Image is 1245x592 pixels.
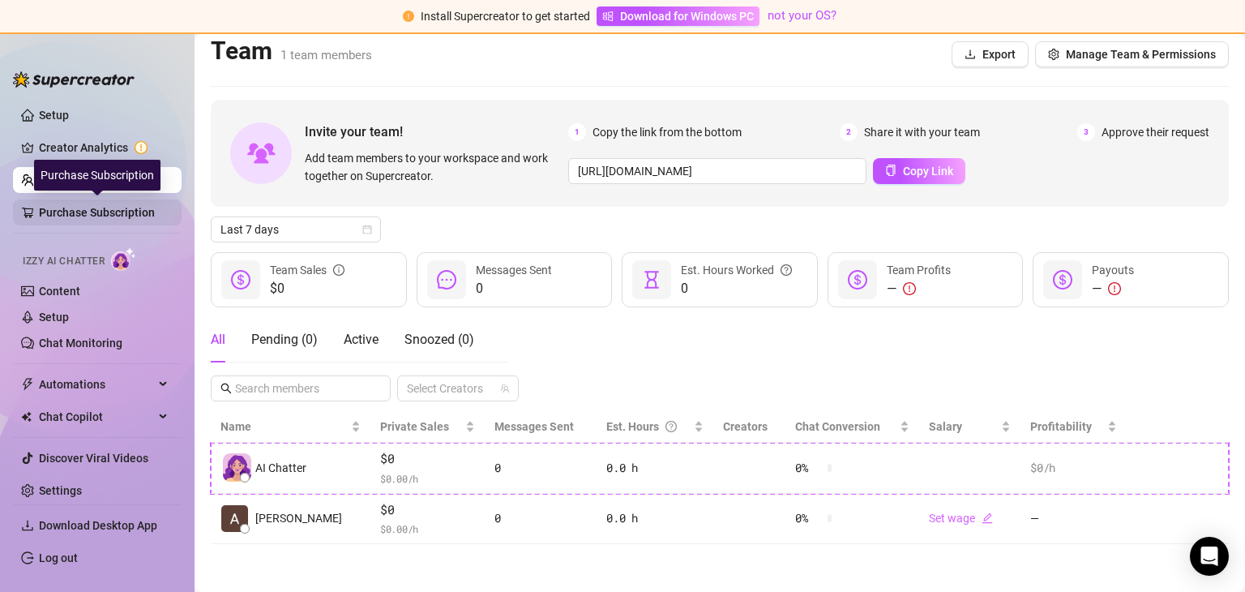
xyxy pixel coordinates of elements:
span: dollar-circle [231,270,250,290]
span: Download Desktop App [39,519,157,532]
span: Add team members to your workspace and work together on Supercreator. [305,149,562,185]
a: Log out [39,551,78,564]
span: 0 [681,279,792,298]
span: 0 % [795,509,821,527]
span: hourglass [642,270,661,290]
th: Creators [713,411,785,443]
div: All [211,330,225,350]
img: Anika Thuy [221,505,248,532]
div: Purchase Subscription [34,160,160,191]
div: Open Intercom Messenger [1190,537,1229,576]
span: Izzy AI Chatter [23,254,105,269]
span: exclamation-circle [403,11,414,22]
div: 0.0 h [606,509,704,527]
input: Search members [235,380,368,397]
div: 0.0 h [606,459,704,477]
span: Download for Windows PC [620,7,754,25]
a: Discover Viral Videos [39,452,148,465]
th: Name [211,411,370,443]
span: team [500,384,510,393]
span: 1 team members [280,48,372,62]
span: Private Sales [380,420,449,433]
span: search [220,383,232,394]
span: exclamation-circle [1108,282,1121,295]
span: AI Chatter [255,459,306,477]
div: $0 /h [1030,459,1117,477]
span: $0 [270,279,344,298]
img: logo-BBDzfeDw.svg [13,71,135,88]
span: copy [885,165,896,176]
span: Snoozed ( 0 ) [404,332,474,347]
span: dollar-circle [1053,270,1072,290]
img: izzy-ai-chatter-avatar-DDCN_rTZ.svg [223,453,251,482]
div: Est. Hours [606,418,691,435]
span: download [21,519,34,532]
img: Chat Copilot [21,411,32,423]
button: Export [952,41,1029,67]
span: Chat Conversion [795,420,880,433]
button: Copy Link [873,158,965,184]
img: AI Chatter [111,247,136,271]
a: Set wageedit [929,512,993,525]
span: Copy Link [903,165,953,178]
span: Active [344,332,379,347]
span: 0 % [795,459,821,477]
a: Setup [39,311,69,324]
span: 0 [476,279,552,298]
div: — [1092,279,1134,298]
span: thunderbolt [21,378,34,391]
span: Payouts [1092,264,1134,277]
a: Download for Windows PC [597,6,759,26]
a: Setup [39,109,69,122]
span: Name [220,418,348,435]
a: not your OS? [768,8,836,23]
span: Copy the link from the bottom [593,123,742,141]
span: Profitability [1030,420,1092,433]
span: $0 [380,500,475,520]
span: Automations [39,371,154,397]
a: Creator Analytics exclamation-circle [39,135,169,161]
span: setting [1048,49,1059,60]
span: [PERSON_NAME] [255,509,342,527]
div: 0 [494,459,587,477]
span: calendar [362,225,372,234]
span: $ 0.00 /h [380,521,475,537]
div: Pending ( 0 ) [251,330,318,350]
span: Messages Sent [494,420,574,433]
div: — [887,279,951,298]
span: 2 [840,123,858,141]
div: Team Sales [270,261,344,279]
h2: Team [211,36,372,66]
span: question-circle [665,418,677,435]
td: — [1020,494,1127,545]
span: $ 0.00 /h [380,470,475,487]
span: Messages Sent [476,264,552,277]
span: 3 [1077,123,1095,141]
span: windows [602,11,614,22]
span: Last 7 days [220,217,371,242]
span: dollar-circle [848,270,867,290]
a: Settings [39,484,82,497]
span: Export [982,48,1016,61]
a: Content [39,285,80,298]
span: Team Profits [887,264,951,277]
div: Est. Hours Worked [681,261,792,279]
span: question-circle [781,261,792,279]
span: Manage Team & Permissions [1066,48,1216,61]
div: 0 [494,509,587,527]
span: message [437,270,456,290]
a: Chat Monitoring [39,337,122,350]
span: 1 [568,123,586,141]
span: info-circle [333,261,344,279]
a: Purchase Subscription [39,199,169,225]
span: Approve their request [1102,123,1209,141]
span: Share it with your team [864,123,980,141]
span: Chat Copilot [39,404,154,430]
span: exclamation-circle [903,282,916,295]
span: download [965,49,976,60]
span: edit [982,513,993,524]
span: $0 [380,449,475,469]
span: Salary [929,420,962,433]
span: Invite your team! [305,122,568,142]
span: Install Supercreator to get started [421,10,590,23]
